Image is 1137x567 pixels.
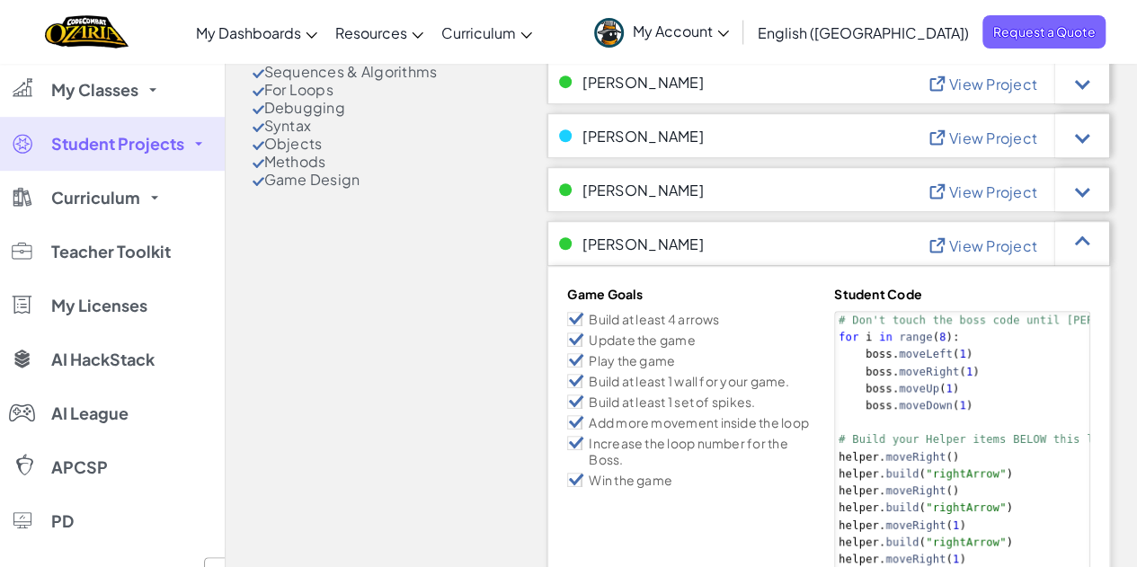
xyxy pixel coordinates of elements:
span: Curriculum [51,190,140,206]
span: My Account [633,22,729,40]
img: CheckMark.svg [253,87,264,96]
img: Icon_Checkbox_Checked.svg [567,394,584,409]
img: IconViewProject_Blue.svg [927,73,955,92]
span: AI League [51,405,129,421]
img: Icon_Checkbox_Checked.svg [567,436,584,450]
img: Icon_Checkbox_Checked.svg [567,332,584,347]
span: View Project [949,236,1037,255]
span: View Project [949,182,1037,201]
h4: Game Goals [567,286,823,302]
img: CheckMark.svg [253,105,264,114]
img: IconViewProject_Blue.svg [927,235,955,253]
p: Build at least 1 wall for your game. [589,373,789,389]
img: Icon_Checkbox_Checked.svg [567,415,584,430]
img: IconViewProject_Blue.svg [927,127,955,146]
span: Student Projects [51,136,184,152]
a: Ozaria by CodeCombat logo [45,13,129,50]
span: English ([GEOGRAPHIC_DATA]) [758,23,969,42]
li: For Loops [253,81,493,99]
p: Update the game [589,332,695,348]
li: Debugging [253,99,493,117]
li: Game Design [253,171,493,189]
span: Curriculum [441,23,516,42]
span: View Project [949,75,1037,93]
a: Curriculum [432,8,541,57]
li: Methods [253,153,493,171]
a: My Account [585,4,738,60]
a: My Dashboards [187,8,326,57]
p: Build at least 1 set of spikes. [589,394,755,410]
h4: Student Code [834,286,1090,302]
span: My Dashboards [196,23,301,42]
img: Icon_Checkbox_Checked.svg [567,374,584,388]
img: Icon_Checkbox_Checked.svg [567,473,584,487]
img: CheckMark.svg [253,69,264,78]
span: Teacher Toolkit [51,244,171,260]
li: Syntax [253,117,493,135]
p: Increase the loop number for the Boss. [589,435,823,467]
img: IconViewProject_Blue.svg [927,181,955,199]
a: Request a Quote [982,15,1106,49]
img: CheckMark.svg [253,159,264,168]
img: Home [45,13,129,50]
span: AI HackStack [51,351,155,368]
span: Resources [335,23,407,42]
li: Sequences & Algorithms [253,63,493,81]
img: CheckMark.svg [253,141,264,150]
a: Resources [326,8,432,57]
img: Icon_Checkbox_Checked.svg [567,312,584,326]
span: My Classes [51,82,138,98]
li: Objects [253,135,493,153]
a: English ([GEOGRAPHIC_DATA]) [749,8,978,57]
span: My Licenses [51,297,147,314]
span: [PERSON_NAME] [582,236,704,252]
img: CheckMark.svg [253,177,264,186]
p: Win the game [589,472,672,488]
p: Play the game [589,352,675,368]
img: Icon_Checkbox_Checked.svg [567,353,584,368]
span: [PERSON_NAME] [582,182,704,198]
span: [PERSON_NAME] [582,128,704,144]
span: View Project [949,128,1037,147]
img: CheckMark.svg [253,123,264,132]
p: Build at least 4 arrows [589,311,719,327]
img: avatar [594,18,624,48]
span: [PERSON_NAME] [582,75,704,90]
p: Add more movement inside the loop [589,414,809,430]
